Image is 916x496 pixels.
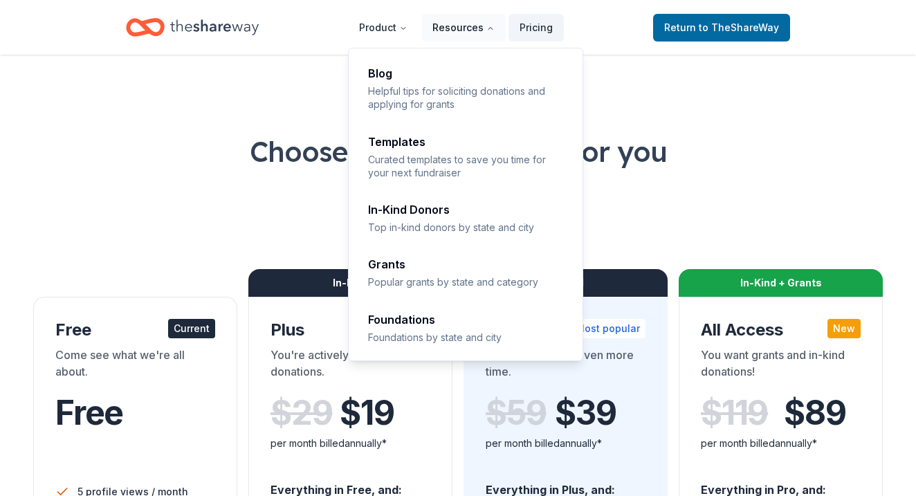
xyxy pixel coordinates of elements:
div: Blog [368,68,565,79]
span: to TheShareWay [699,21,779,33]
div: Resources [349,48,584,363]
div: Most popular [570,319,645,338]
div: Foundations [368,314,565,325]
a: Returnto TheShareWay [653,14,790,42]
div: You want to save even more time. [486,347,645,385]
span: $ 89 [784,394,845,432]
span: Free [55,392,123,433]
h1: Choose the perfect plan for you [33,132,883,171]
div: Plus [271,319,430,341]
span: $ 19 [340,394,394,432]
button: Resources [421,14,506,42]
div: per month billed annually* [271,435,430,452]
div: Templates [368,136,565,147]
div: You're actively soliciting donations. [271,347,430,385]
button: Product [348,14,419,42]
div: Current [168,319,215,338]
a: FoundationsFoundations by state and city [360,306,573,352]
div: You want grants and in-kind donations! [701,347,861,385]
a: BlogHelpful tips for soliciting donations and applying for grants [360,59,573,120]
div: In-Kind + Grants [679,269,883,297]
div: Grants [368,259,565,270]
nav: Main [348,11,564,44]
p: Popular grants by state and category [368,275,565,288]
div: All Access [701,319,861,341]
p: Helpful tips for soliciting donations and applying for grants [368,84,565,111]
div: In-Kind Donors [368,204,565,215]
div: New [827,319,861,338]
div: Come see what we're all about. [55,347,215,385]
div: In-Kind [248,269,452,297]
a: TemplatesCurated templates to save you time for your next fundraiser [360,128,573,188]
p: Curated templates to save you time for your next fundraiser [368,153,565,180]
span: Return [664,19,779,36]
a: Pricing [509,14,564,42]
div: per month billed annually* [701,435,861,452]
div: Free [55,319,215,341]
a: GrantsPopular grants by state and category [360,250,573,297]
a: In-Kind DonorsTop in-kind donors by state and city [360,196,573,242]
div: per month billed annually* [486,435,645,452]
p: Foundations by state and city [368,331,565,344]
a: Home [126,11,259,44]
span: $ 39 [555,394,616,432]
p: Top in-kind donors by state and city [368,221,565,234]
